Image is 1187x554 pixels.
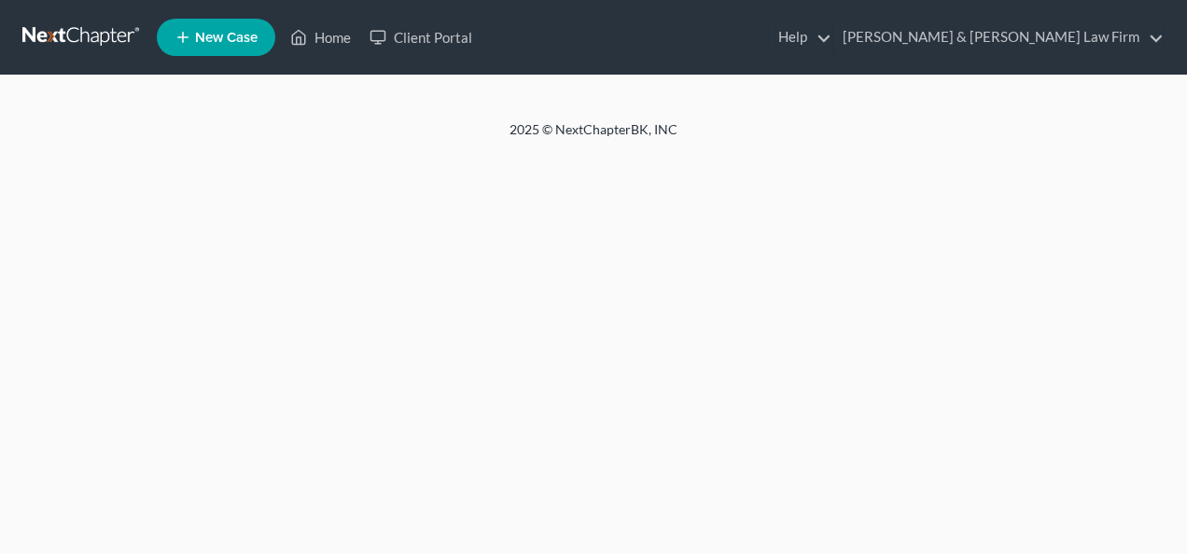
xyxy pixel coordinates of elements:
new-legal-case-button: New Case [157,19,275,56]
a: Help [769,21,831,54]
a: Client Portal [360,21,482,54]
a: [PERSON_NAME] & [PERSON_NAME] Law Firm [833,21,1164,54]
a: Home [281,21,360,54]
div: 2025 © NextChapterBK, INC [62,120,1125,154]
